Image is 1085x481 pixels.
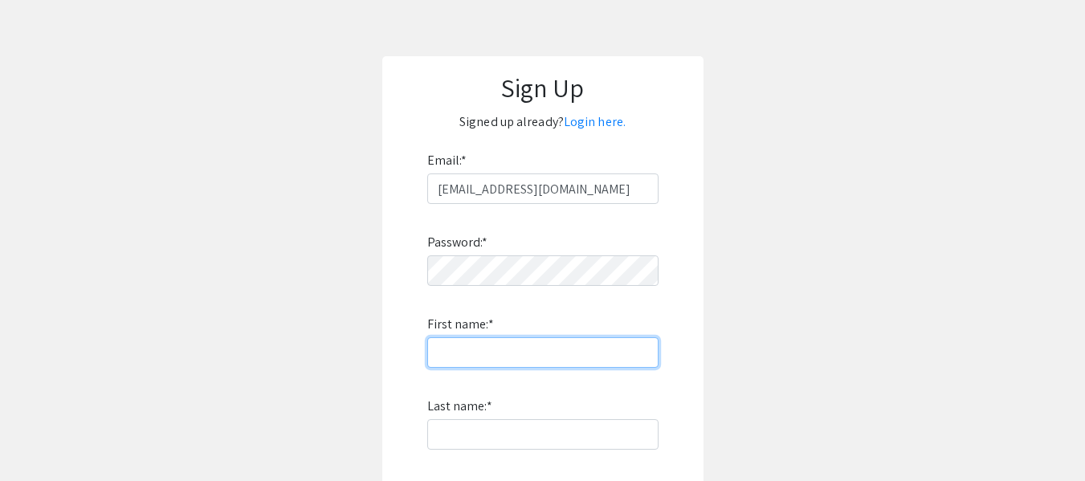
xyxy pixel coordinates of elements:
a: Login here. [564,113,626,130]
label: Last name: [427,393,492,419]
label: Email: [427,148,467,173]
label: Password: [427,230,488,255]
iframe: Chat [12,409,68,469]
label: First name: [427,312,494,337]
p: Signed up already? [398,109,687,135]
h1: Sign Up [398,72,687,103]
